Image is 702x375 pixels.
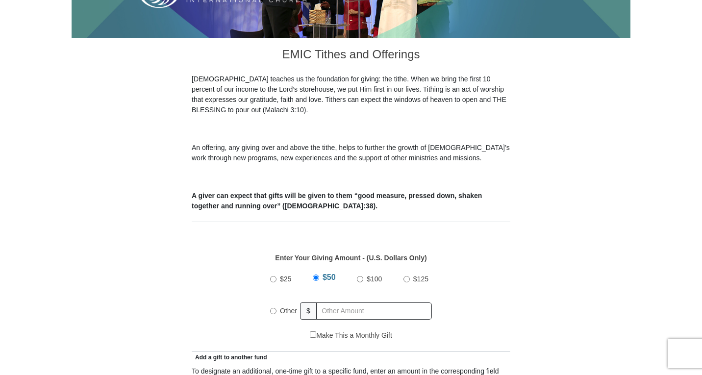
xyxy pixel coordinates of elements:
span: Other [280,307,297,315]
b: A giver can expect that gifts will be given to them “good measure, pressed down, shaken together ... [192,192,482,210]
span: $100 [367,275,382,283]
input: Other Amount [316,302,432,320]
strong: Enter Your Giving Amount - (U.S. Dollars Only) [275,254,426,262]
p: An offering, any giving over and above the tithe, helps to further the growth of [DEMOGRAPHIC_DAT... [192,143,510,163]
h3: EMIC Tithes and Offerings [192,38,510,74]
input: Make This a Monthly Gift [310,331,316,338]
span: $125 [413,275,428,283]
label: Make This a Monthly Gift [310,330,392,341]
span: $25 [280,275,291,283]
span: $50 [323,273,336,281]
p: [DEMOGRAPHIC_DATA] teaches us the foundation for giving: the tithe. When we bring the first 10 pe... [192,74,510,115]
span: $ [300,302,317,320]
span: Add a gift to another fund [192,354,267,361]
